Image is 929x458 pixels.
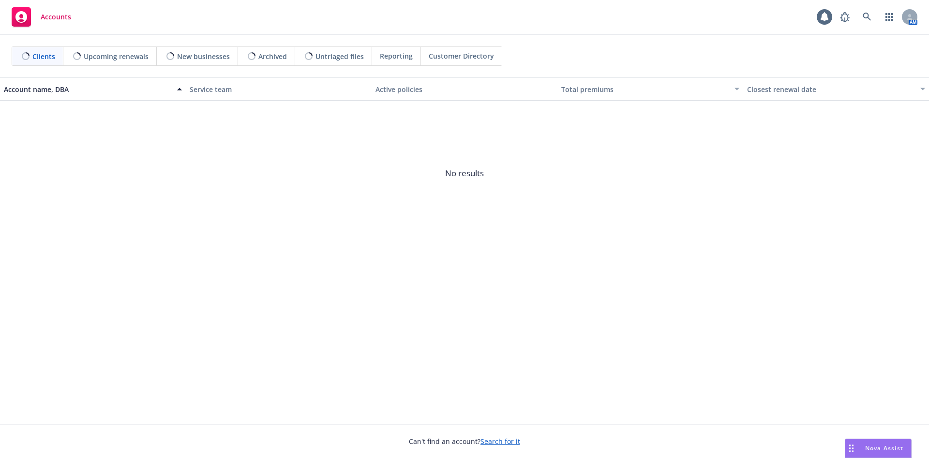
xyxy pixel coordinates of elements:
span: Upcoming renewals [84,51,149,61]
a: Report a Bug [835,7,854,27]
div: Active policies [375,84,554,94]
button: Closest renewal date [743,77,929,101]
a: Accounts [8,3,75,31]
div: Total premiums [561,84,729,94]
span: New businesses [177,51,230,61]
a: Search [857,7,877,27]
span: Nova Assist [865,444,903,452]
div: Service team [190,84,368,94]
div: Drag to move [845,439,857,458]
button: Active policies [372,77,557,101]
span: Reporting [380,51,413,61]
a: Switch app [880,7,899,27]
div: Closest renewal date [747,84,914,94]
button: Service team [186,77,372,101]
span: Untriaged files [315,51,364,61]
span: Clients [32,51,55,61]
span: Customer Directory [429,51,494,61]
button: Nova Assist [845,439,912,458]
button: Total premiums [557,77,743,101]
a: Search for it [480,437,520,446]
span: Accounts [41,13,71,21]
span: Archived [258,51,287,61]
div: Account name, DBA [4,84,171,94]
span: Can't find an account? [409,436,520,446]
